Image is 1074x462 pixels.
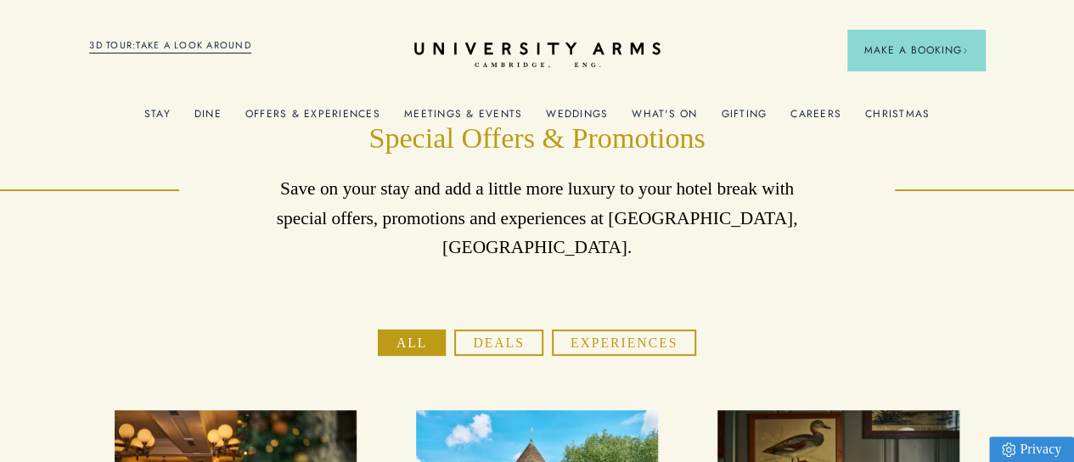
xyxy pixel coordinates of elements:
p: Save on your stay and add a little more luxury to your hotel break with special offers, promotion... [268,174,806,262]
button: All [378,330,446,356]
button: Experiences [552,330,696,356]
a: Home [414,42,661,69]
a: Meetings & Events [404,108,522,130]
a: Stay [144,108,171,130]
span: Make a Booking [864,42,968,58]
img: Arrow icon [962,48,968,54]
a: Careers [790,108,841,130]
button: Deals [454,330,543,356]
a: What's On [632,108,697,130]
a: Gifting [721,108,767,130]
a: 3D TOUR:TAKE A LOOK AROUND [89,38,251,54]
img: Privacy [1002,442,1015,457]
a: Dine [194,108,222,130]
h1: Special Offers & Promotions [268,119,806,157]
button: Make a BookingArrow icon [847,30,985,70]
a: Offers & Experiences [245,108,380,130]
a: Weddings [546,108,608,130]
a: Christmas [865,108,930,130]
a: Privacy [989,437,1074,462]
